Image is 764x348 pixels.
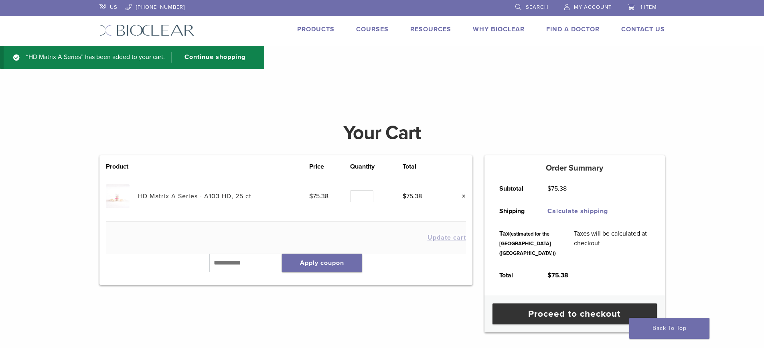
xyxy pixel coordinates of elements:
[473,25,525,33] a: Why Bioclear
[547,185,551,193] span: $
[403,192,406,200] span: $
[547,271,551,279] span: $
[629,318,709,339] a: Back To Top
[490,177,539,200] th: Subtotal
[499,231,556,256] small: (estimated for the [GEOGRAPHIC_DATA] ([GEOGRAPHIC_DATA]))
[640,4,657,10] span: 1 item
[546,25,600,33] a: Find A Doctor
[547,271,568,279] bdi: 75.38
[99,24,195,36] img: Bioclear
[547,185,567,193] bdi: 75.38
[403,192,422,200] bdi: 75.38
[490,264,539,287] th: Total
[282,254,362,272] button: Apply coupon
[171,52,251,63] a: Continue shopping
[456,191,466,201] a: Remove this item
[410,25,451,33] a: Resources
[297,25,334,33] a: Products
[526,4,548,10] span: Search
[106,184,130,208] img: HD Matrix A Series - A103 HD, 25 ct
[309,162,351,171] th: Price
[484,163,665,173] h5: Order Summary
[565,222,659,264] td: Taxes will be calculated at checkout
[138,192,251,200] a: HD Matrix A Series - A103 HD, 25 ct
[93,123,671,142] h1: Your Cart
[547,207,608,215] a: Calculate shipping
[490,222,565,264] th: Tax
[356,25,389,33] a: Courses
[309,192,313,200] span: $
[492,303,657,324] a: Proceed to checkout
[428,234,466,241] button: Update cart
[309,192,328,200] bdi: 75.38
[403,162,444,171] th: Total
[350,162,402,171] th: Quantity
[106,162,138,171] th: Product
[490,200,539,222] th: Shipping
[621,25,665,33] a: Contact Us
[574,4,612,10] span: My Account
